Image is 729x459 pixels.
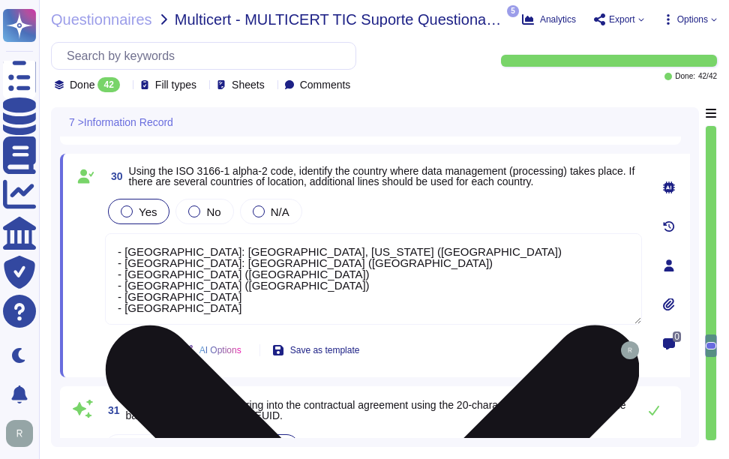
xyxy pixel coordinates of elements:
[621,341,639,359] img: user
[540,15,576,24] span: Analytics
[105,233,642,325] textarea: - [GEOGRAPHIC_DATA]: [GEOGRAPHIC_DATA], [US_STATE] ([GEOGRAPHIC_DATA]) - [GEOGRAPHIC_DATA]: [GEOG...
[206,205,220,218] span: No
[507,5,519,17] span: 5
[102,405,120,415] span: 31
[139,205,157,218] span: Yes
[232,79,265,90] span: Sheets
[677,15,708,24] span: Options
[522,13,576,25] button: Analytics
[271,205,289,218] span: N/A
[300,79,351,90] span: Comments
[69,117,173,127] span: 7 >Information Record
[105,171,123,181] span: 30
[70,79,94,90] span: Done
[129,165,635,187] span: Using the ISO 3166-1 alpha-2 code, identify the country where data management (processing) takes ...
[155,79,196,90] span: Fill types
[3,417,43,450] button: user
[675,73,695,80] span: Done:
[673,331,681,342] span: 0
[97,77,119,92] div: 42
[6,420,33,447] img: user
[59,43,355,69] input: Search by keywords
[51,12,152,27] span: Questionnaires
[175,12,504,27] span: Multicert - MULTICERT TIC Suporte Questionary v1 EN
[609,15,635,24] span: Export
[698,73,717,80] span: 42 / 42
